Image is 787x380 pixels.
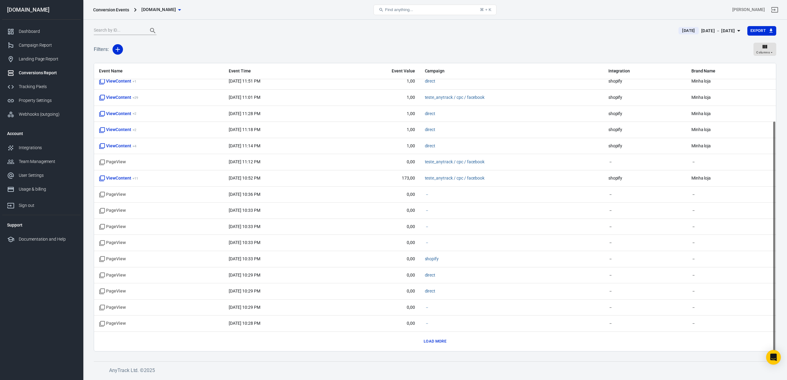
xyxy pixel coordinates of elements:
[608,95,682,101] span: shopify
[425,79,436,83] a: direct
[747,26,776,36] button: Export
[691,159,771,165] span: －
[608,288,682,294] span: －
[425,320,429,327] span: －
[608,143,682,149] span: shopify
[753,43,776,56] button: Columns
[767,2,782,17] a: Sign out
[425,78,436,84] span: direct
[229,289,260,293] time: 2025-10-07T22:29:03-03:00
[608,68,682,74] span: Integration
[691,288,771,294] span: －
[99,240,126,246] span: Standard event name
[608,207,682,214] span: －
[608,127,682,133] span: shopify
[19,145,76,151] div: Integrations
[19,111,76,118] div: Webhooks (outgoing)
[229,111,260,116] time: 2025-10-07T23:28:21-03:00
[229,159,260,164] time: 2025-10-07T23:12:32-03:00
[374,5,496,15] button: Find anything...⌘ + K
[425,159,485,165] span: teste_anytrack / cpc / facebook
[701,27,735,35] div: [DATE] － [DATE]
[229,176,260,180] time: 2025-10-07T22:52:00-03:00
[229,127,260,132] time: 2025-10-07T23:18:07-03:00
[99,68,185,74] span: Event Name
[99,159,126,165] span: Standard event name
[425,224,429,230] span: －
[229,256,260,261] time: 2025-10-07T22:33:25-03:00
[99,224,126,230] span: Standard event name
[425,272,436,278] span: direct
[99,127,136,133] span: ViewContent
[425,176,485,180] a: teste_anytrack / cpc / facebook
[338,256,415,262] span: 0,00
[425,143,436,149] span: direct
[425,143,436,148] a: direct
[132,111,136,116] sup: + 2
[691,127,771,133] span: Minha loja
[132,144,136,148] sup: + 4
[229,273,260,277] time: 2025-10-07T22:29:04-03:00
[19,202,76,209] div: Sign out
[99,256,126,262] span: Standard event name
[2,25,81,38] a: Dashboard
[425,68,511,74] span: Campaign
[229,305,260,310] time: 2025-10-07T22:29:03-03:00
[338,175,415,181] span: 173,00
[691,95,771,101] span: Minha loja
[229,95,260,100] time: 2025-10-07T23:01:33-03:00
[608,192,682,198] span: －
[425,289,436,293] a: direct
[99,192,126,198] span: Standard event name
[19,172,76,179] div: User Settings
[608,320,682,327] span: －
[99,175,138,181] span: ViewContent
[19,186,76,192] div: Usage & billing
[229,208,260,213] time: 2025-10-07T22:33:41-03:00
[2,80,81,94] a: Tracking Pixels
[338,240,415,246] span: 0,00
[19,97,76,104] div: Property Settings
[425,321,429,326] a: －
[338,272,415,278] span: 0,00
[425,175,485,181] span: teste_anytrack / cpc / facebook
[425,207,429,214] span: －
[608,272,682,278] span: －
[99,272,126,278] span: Standard event name
[99,320,126,327] span: Standard event name
[425,192,429,198] span: －
[691,272,771,278] span: －
[608,78,682,84] span: shopify
[608,175,682,181] span: shopify
[385,7,413,12] span: Find anything...
[94,63,776,351] div: scrollable content
[425,256,439,262] span: shopify
[229,192,260,197] time: 2025-10-07T22:36:59-03:00
[691,143,771,149] span: Minha loja
[756,50,770,55] span: Columns
[480,7,491,12] div: ⌘ + K
[99,95,138,101] span: ViewContent
[425,111,436,116] a: direct
[691,240,771,246] span: －
[338,159,415,165] span: 0,00
[425,240,429,246] span: －
[338,95,415,101] span: 1,00
[425,305,429,310] a: －
[19,70,76,76] div: Conversions Report
[425,111,436,117] span: direct
[338,78,415,84] span: 1,00
[691,111,771,117] span: Minha loja
[2,218,81,232] li: Support
[425,95,485,101] span: teste_anytrack / cpc / facebook
[691,207,771,214] span: －
[338,127,415,133] span: 1,00
[691,68,771,74] span: Brand Name
[691,175,771,181] span: Minha loja
[229,224,260,229] time: 2025-10-07T22:33:41-03:00
[2,107,81,121] a: Webhooks (outgoing)
[229,68,315,74] span: Event Time
[2,66,81,80] a: Conversions Report
[94,40,109,59] h5: Filters:
[19,236,76,242] div: Documentation and Help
